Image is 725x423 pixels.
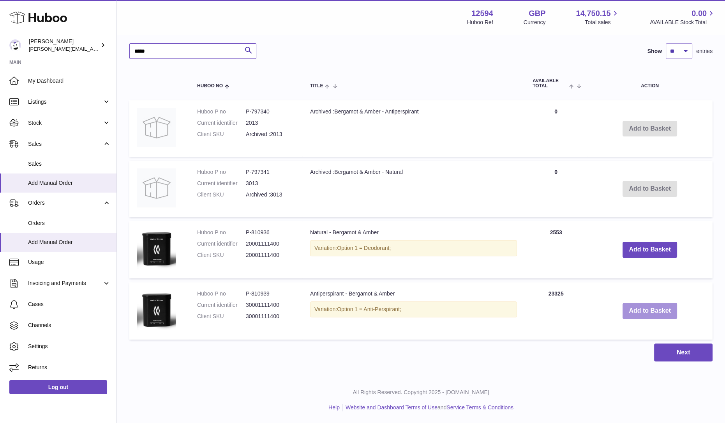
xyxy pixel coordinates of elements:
[28,199,102,207] span: Orders
[246,290,295,297] dd: P-810939
[524,19,546,26] div: Currency
[197,108,246,115] dt: Huboo P no
[28,239,111,246] span: Add Manual Order
[337,306,401,312] span: Option 1 = Anti-Perspirant;
[137,168,176,207] img: Archived :Bergamot & Amber - Natural
[197,290,246,297] dt: Huboo P no
[467,19,493,26] div: Huboo Ref
[337,245,391,251] span: Option 1 = Deodorant;
[246,108,295,115] dd: P-797340
[246,119,295,127] dd: 2013
[197,301,246,309] dt: Current identifier
[576,8,619,26] a: 14,750.15 Total sales
[197,251,246,259] dt: Client SKU
[9,380,107,394] a: Log out
[696,48,713,55] span: entries
[28,219,111,227] span: Orders
[691,8,707,19] span: 0.00
[28,179,111,187] span: Add Manual Order
[328,404,340,411] a: Help
[623,242,677,258] button: Add to Basket
[587,71,713,96] th: Action
[246,313,295,320] dd: 30001111400
[654,343,713,362] button: Next
[28,301,111,308] span: Cases
[310,240,517,256] div: Variation:
[525,100,587,157] td: 0
[525,161,587,217] td: 0
[29,38,99,53] div: [PERSON_NAME]
[197,180,246,187] dt: Current identifier
[197,131,246,138] dt: Client SKU
[197,83,223,88] span: Huboo no
[529,8,545,19] strong: GBP
[137,108,176,147] img: Archived :Bergamot & Amber - Antiperspirant
[446,404,513,411] a: Service Terms & Conditions
[28,77,111,85] span: My Dashboard
[28,98,102,106] span: Listings
[623,303,677,319] button: Add to Basket
[302,161,525,217] td: Archived :Bergamot & Amber - Natural
[28,160,111,168] span: Sales
[28,322,111,329] span: Channels
[246,191,295,198] dd: Archived :3013
[246,229,295,236] dd: P-810936
[123,389,719,396] p: All Rights Reserved. Copyright 2025 - [DOMAIN_NAME]
[246,240,295,248] dd: 20001111400
[197,229,246,236] dt: Huboo P no
[525,221,587,278] td: 2553
[28,258,111,266] span: Usage
[302,221,525,278] td: Natural - Bergamot & Amber
[197,119,246,127] dt: Current identifier
[310,83,323,88] span: Title
[310,301,517,317] div: Variation:
[533,78,567,88] span: AVAILABLE Total
[246,131,295,138] dd: Archived :2013
[647,48,662,55] label: Show
[197,313,246,320] dt: Client SKU
[246,180,295,187] dd: 3013
[246,168,295,176] dd: P-797341
[246,301,295,309] dd: 30001111400
[343,404,513,411] li: and
[576,8,610,19] span: 14,750.15
[28,343,111,350] span: Settings
[28,119,102,127] span: Stock
[28,280,102,287] span: Invoicing and Payments
[28,364,111,371] span: Returns
[346,404,437,411] a: Website and Dashboard Terms of Use
[525,282,587,340] td: 23325
[650,19,716,26] span: AVAILABLE Stock Total
[585,19,619,26] span: Total sales
[471,8,493,19] strong: 12594
[9,39,21,51] img: owen@wearemakewaves.com
[650,8,716,26] a: 0.00 AVAILABLE Stock Total
[197,240,246,248] dt: Current identifier
[302,100,525,157] td: Archived :Bergamot & Amber - Antiperspirant
[29,46,156,52] span: [PERSON_NAME][EMAIL_ADDRESS][DOMAIN_NAME]
[28,140,102,148] span: Sales
[197,191,246,198] dt: Client SKU
[197,168,246,176] dt: Huboo P no
[246,251,295,259] dd: 20001111400
[137,290,176,330] img: Antiperspirant - Bergamot & Amber
[302,282,525,340] td: Antiperspirant - Bergamot & Amber
[137,229,176,269] img: Natural - Bergamot & Amber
